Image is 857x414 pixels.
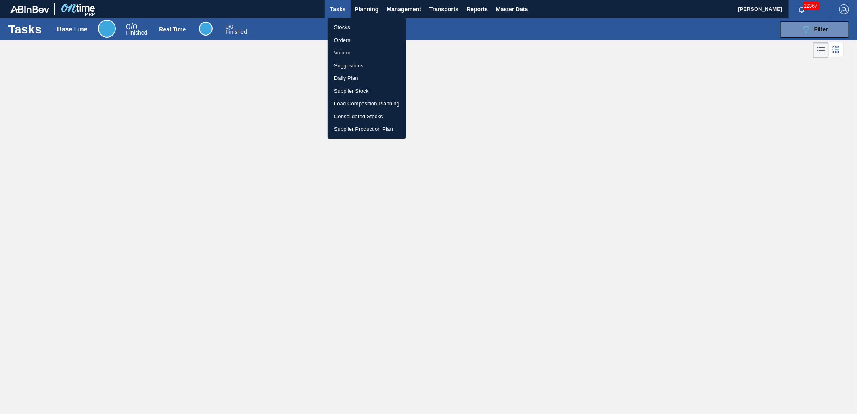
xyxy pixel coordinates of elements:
a: Load Composition Planning [328,97,406,110]
a: Stocks [328,21,406,34]
a: Suggestions [328,59,406,72]
a: Orders [328,34,406,47]
a: Volume [328,46,406,59]
a: Supplier Stock [328,85,406,98]
a: Supplier Production Plan [328,123,406,136]
a: Daily Plan [328,72,406,85]
a: Consolidated Stocks [328,110,406,123]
